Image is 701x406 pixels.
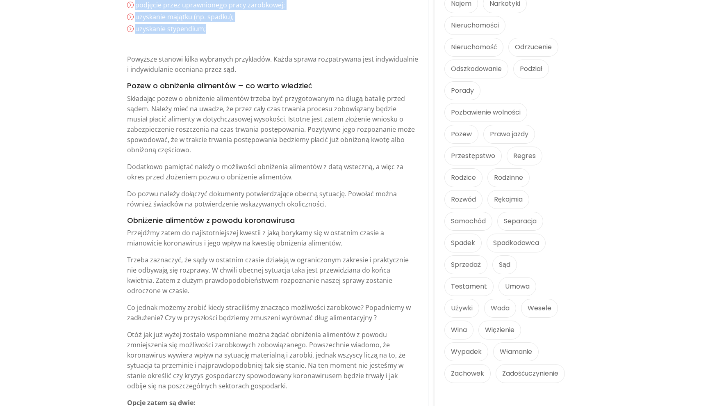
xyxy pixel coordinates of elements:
a: Zachowek [444,364,491,383]
a: Separacja [497,212,543,231]
a: Wypadek [444,342,488,361]
a: Porady [444,81,480,100]
a: Spadek [444,234,482,252]
li: uzyskanie stypendium; [135,24,418,34]
a: Rozwód [444,190,483,209]
a: Regres [507,147,542,165]
p: Powyższe stanowi kilka wybranych przykładów. Każda sprawa rozpatrywana jest indywidualnie i indyw... [127,54,418,75]
p: Dodatkowo pamiętać należy o możliwości obniżenia alimentów z datą wsteczną, a więc za okres przed... [127,162,418,182]
a: Odszkodowanie [444,60,508,78]
a: Zadośćuczynienie [496,364,565,383]
a: Podział [513,60,549,78]
h5: Pozew o obniżenie alimentów – co warto wiedzieć [127,81,418,90]
a: Wesele [521,299,558,318]
a: Testament [444,277,494,296]
a: Wina [444,321,473,339]
a: Sąd [492,255,517,274]
a: Nieruchomość [444,38,503,57]
a: Używki [444,299,479,318]
a: Pozbawienie wolności [444,103,527,122]
p: Trzeba zaznaczyć, że sądy w ostatnim czasie działają w ograniczonym zakresie i praktycznie nie od... [127,255,418,296]
p: Otóż jak już wyżej zostało wspomniane można żądać obniżenia alimentów z powodu zmniejszenia się m... [127,330,418,391]
a: Przestępstwo [444,147,502,165]
p: Składając pozew o obniżenie alimentów trzeba być przygotowanym na długą batalię przed sądem. Nale... [127,94,418,155]
a: Umowa [498,277,536,296]
p: Przejdźmy zatem do najistotniejszej kwestii z jaką borykamy się w ostatnim czasie a mianowicie ko... [127,228,418,248]
a: Włamanie [493,342,539,361]
p: Co jednak możemy zrobić kiedy straciliśmy znacząco możliwości zarobkowe? Popadniemy w zadłużenie?... [127,303,418,323]
h5: Obniżenie alimentów z powodu koronawirusa [127,216,418,225]
p: Do pozwu należy dołączyć dokumenty potwierdzające obecną sytuację. Powołać można również świadków... [127,189,418,209]
li: uzyskanie majątku (np. spadku); [135,12,418,22]
a: Więzienie [478,321,521,339]
a: Prawo jazdy [483,125,535,144]
a: Sprzedaż [444,255,487,274]
a: Nieruchomości [444,16,505,35]
a: Wada [484,299,516,318]
a: Rodzice [444,168,483,187]
a: Odrzucenie [508,38,558,57]
a: Rękojmia [487,190,529,209]
a: Pozew [444,125,478,144]
a: Spadkodawca [487,234,546,252]
a: Samochód [444,212,492,231]
a: Rodzinne [487,168,530,187]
